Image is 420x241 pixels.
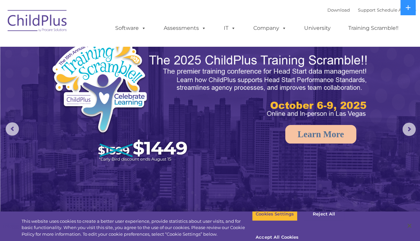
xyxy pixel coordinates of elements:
a: Download [327,7,350,13]
span: Last name [92,44,113,49]
div: This website uses cookies to create a better user experience, provide statistics about user visit... [22,218,252,238]
button: Cookies Settings [252,207,297,221]
a: Company [247,22,293,35]
a: Assessments [157,22,213,35]
a: IT [217,22,242,35]
a: Support [358,7,376,13]
a: Schedule A Demo [377,7,416,13]
a: University [297,22,337,35]
span: Phone number [92,71,121,76]
button: Reject All [303,207,345,221]
font: | [327,7,416,13]
button: Close [402,218,417,233]
a: Learn More [285,125,356,144]
a: Training Scramble!! [342,22,405,35]
img: ChildPlus by Procare Solutions [4,5,71,38]
a: Software [109,22,153,35]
